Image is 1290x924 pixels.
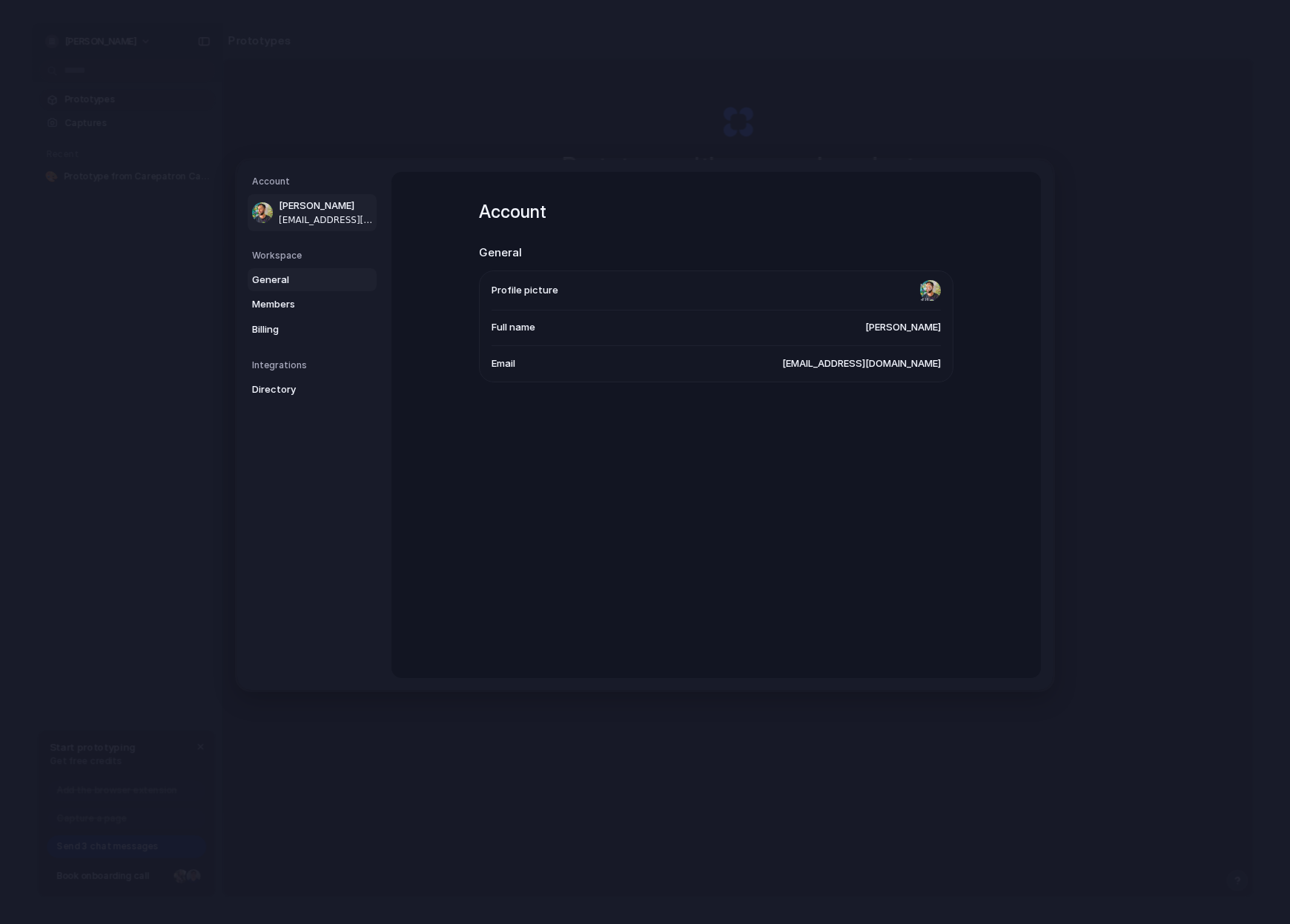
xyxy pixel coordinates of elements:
h5: Workspace [252,249,377,262]
h5: Account [252,175,377,188]
a: Directory [248,378,377,402]
span: Billing [252,322,347,337]
span: Directory [252,382,347,397]
a: Billing [248,318,377,342]
h2: General [479,245,953,262]
span: [EMAIL_ADDRESS][DOMAIN_NAME] [279,213,374,227]
span: [EMAIL_ADDRESS][DOMAIN_NAME] [782,356,941,371]
a: General [248,268,377,292]
span: General [252,273,347,287]
h1: Account [479,199,953,225]
a: Members [248,293,377,316]
a: [PERSON_NAME][EMAIL_ADDRESS][DOMAIN_NAME] [248,194,377,231]
span: [PERSON_NAME] [865,320,941,335]
span: [PERSON_NAME] [279,199,374,213]
h5: Integrations [252,359,377,372]
span: Members [252,297,347,312]
span: Profile picture [492,283,558,298]
span: Email [492,356,515,371]
span: Full name [492,320,535,335]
